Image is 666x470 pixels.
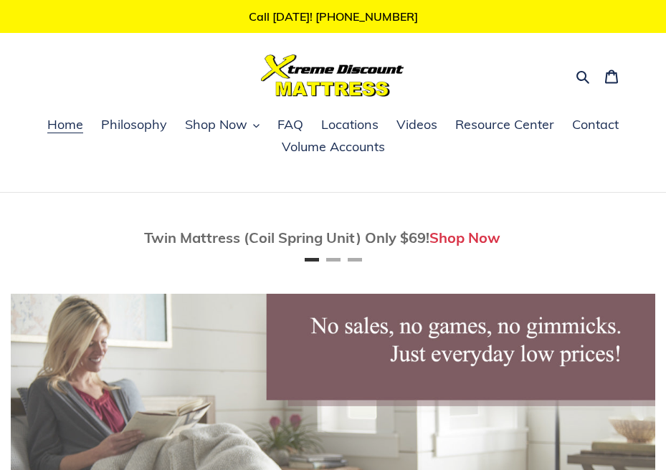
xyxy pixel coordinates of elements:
button: Shop Now [178,115,267,136]
a: Resource Center [448,115,561,136]
a: Contact [565,115,626,136]
span: Videos [396,116,437,133]
button: Page 1 [305,258,319,262]
button: Page 2 [326,258,341,262]
span: Locations [321,116,379,133]
img: Xtreme Discount Mattress [261,54,404,97]
a: Philosophy [94,115,174,136]
span: Resource Center [455,116,554,133]
a: Locations [314,115,386,136]
span: Twin Mattress (Coil Spring Unit) Only $69! [144,229,429,246]
span: Volume Accounts [282,138,385,155]
span: Philosophy [101,116,167,133]
a: Shop Now [429,229,500,246]
a: Videos [389,115,444,136]
a: Home [40,115,90,136]
span: Home [47,116,83,133]
span: FAQ [277,116,303,133]
button: Page 3 [348,258,362,262]
a: FAQ [270,115,310,136]
span: Shop Now [185,116,247,133]
span: Contact [572,116,619,133]
a: Volume Accounts [275,137,392,158]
